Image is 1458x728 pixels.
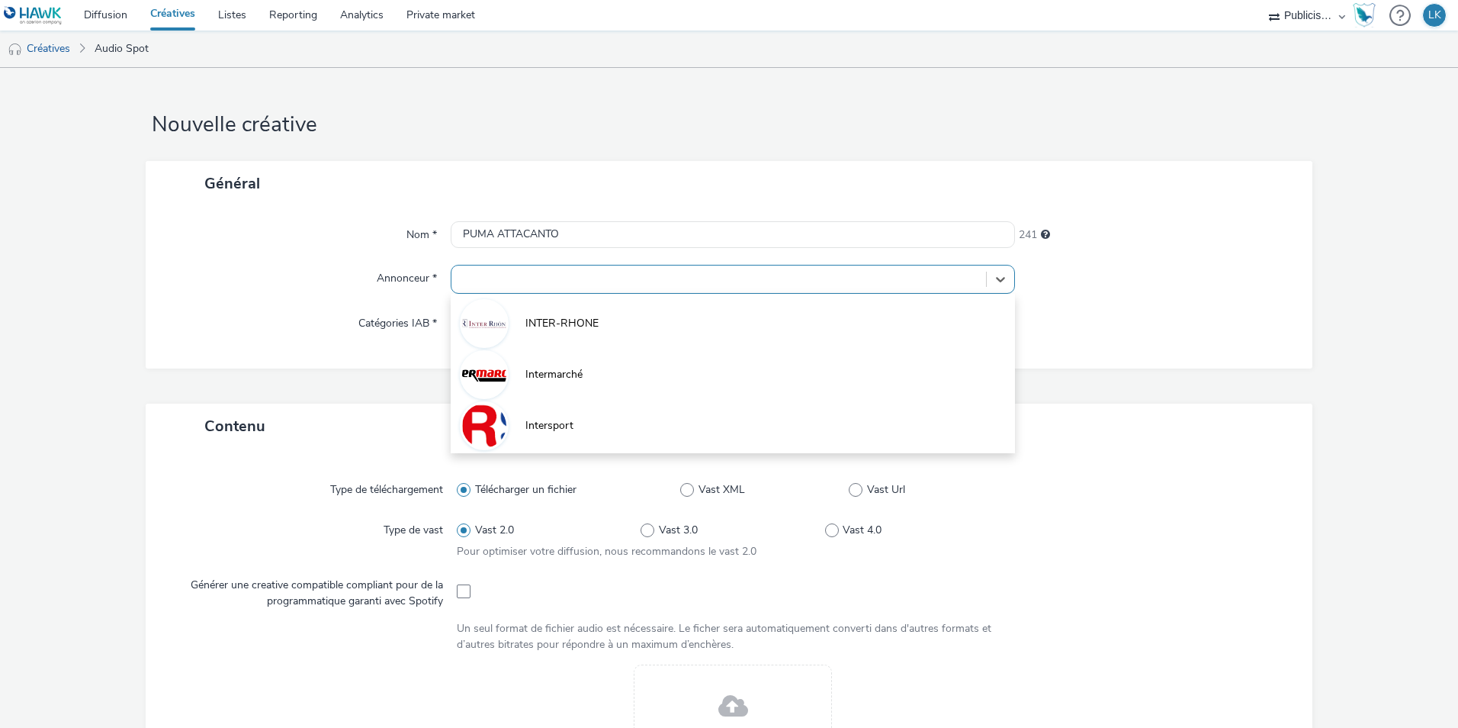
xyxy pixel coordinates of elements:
[1353,3,1382,27] a: Hawk Academy
[1428,4,1441,27] div: LK
[204,173,260,194] span: Général
[867,482,905,498] span: Vast Url
[400,221,443,243] label: Nom *
[457,621,1009,652] div: Un seul format de fichier audio est nécessaire. Le ficher sera automatiquement converti dans d'au...
[173,572,449,609] label: Générer une creative compatible compliant pour de la programmatique garanti avec Spotify
[525,367,583,382] span: Intermarché
[843,523,882,538] span: Vast 4.0
[462,301,506,346] img: INTER-RHONE
[475,482,576,498] span: Télécharger un fichier
[1019,227,1037,243] span: 241
[525,418,573,433] span: Intersport
[462,353,506,397] img: Intermarché
[377,517,449,538] label: Type de vast
[4,6,63,25] img: undefined Logo
[1041,227,1050,243] div: 255 caractères maximum
[457,544,756,559] span: Pour optimiser votre diffusion, nous recommandons le vast 2.0
[475,523,514,538] span: Vast 2.0
[204,416,265,436] span: Contenu
[8,42,23,57] img: audio
[1353,3,1376,27] img: Hawk Academy
[525,316,599,331] span: INTER-RHONE
[87,31,156,67] a: Audio Spot
[451,221,1015,248] input: Nom
[462,404,506,448] img: Intersport
[659,523,698,538] span: Vast 3.0
[146,111,1312,140] h1: Nouvelle créative
[371,265,443,286] label: Annonceur *
[324,476,449,498] label: Type de téléchargement
[352,310,443,331] label: Catégories IAB *
[698,482,745,498] span: Vast XML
